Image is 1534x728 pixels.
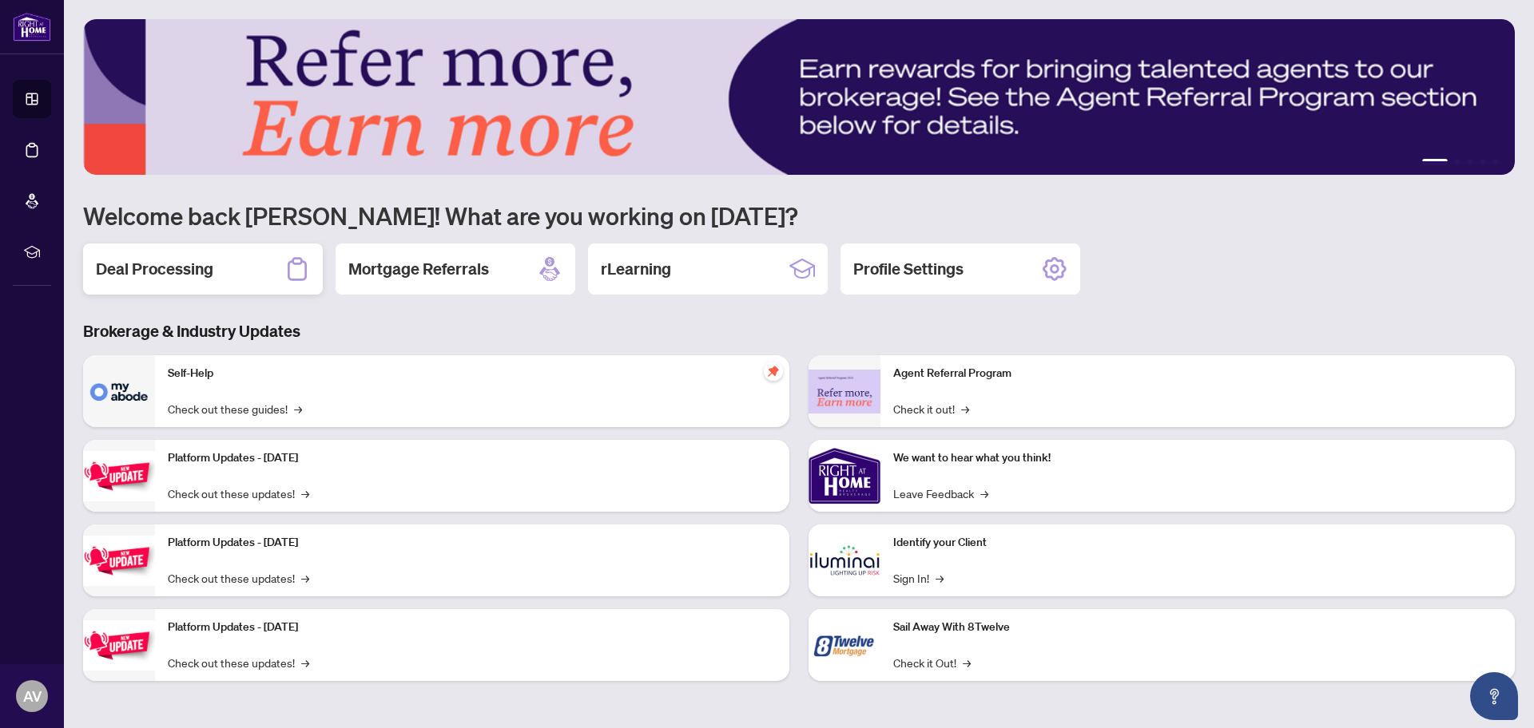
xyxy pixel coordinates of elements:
img: logo [13,12,51,42]
button: 1 [1422,159,1448,165]
a: Check out these updates!→ [168,569,309,587]
p: Identify your Client [893,534,1502,552]
p: Platform Updates - [DATE] [168,449,777,467]
p: We want to hear what you think! [893,449,1502,467]
p: Platform Updates - [DATE] [168,619,777,636]
button: Open asap [1470,672,1518,720]
span: → [301,485,309,502]
a: Check out these updates!→ [168,485,309,502]
img: We want to hear what you think! [809,440,880,512]
h3: Brokerage & Industry Updates [83,320,1515,342]
span: → [936,569,944,587]
span: → [980,485,988,502]
button: 4 [1480,159,1486,165]
a: Check it out!→ [893,400,969,417]
button: 3 [1467,159,1473,165]
span: → [301,569,309,587]
p: Sail Away With 8Twelve [893,619,1502,636]
span: → [301,654,309,671]
h2: Mortgage Referrals [348,258,489,280]
span: pushpin [764,362,783,381]
span: → [963,654,971,671]
a: Sign In!→ [893,569,944,587]
img: Platform Updates - July 21, 2025 [83,451,155,501]
img: Platform Updates - June 23, 2025 [83,620,155,671]
span: AV [23,685,42,707]
button: 2 [1454,159,1460,165]
a: Check out these guides!→ [168,400,302,417]
span: → [294,400,302,417]
img: Slide 0 [83,19,1515,175]
h2: Deal Processing [96,258,213,280]
span: → [961,400,969,417]
a: Check it Out!→ [893,654,971,671]
p: Platform Updates - [DATE] [168,534,777,552]
img: Identify your Client [809,524,880,596]
h2: Profile Settings [853,258,964,280]
a: Check out these updates!→ [168,654,309,671]
img: Sail Away With 8Twelve [809,609,880,681]
img: Agent Referral Program [809,370,880,413]
a: Leave Feedback→ [893,485,988,502]
button: 5 [1492,159,1499,165]
p: Agent Referral Program [893,365,1502,382]
img: Self-Help [83,355,155,427]
h2: rLearning [601,258,671,280]
p: Self-Help [168,365,777,382]
h1: Welcome back [PERSON_NAME]! What are you working on [DATE]? [83,200,1515,231]
img: Platform Updates - July 8, 2025 [83,536,155,586]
